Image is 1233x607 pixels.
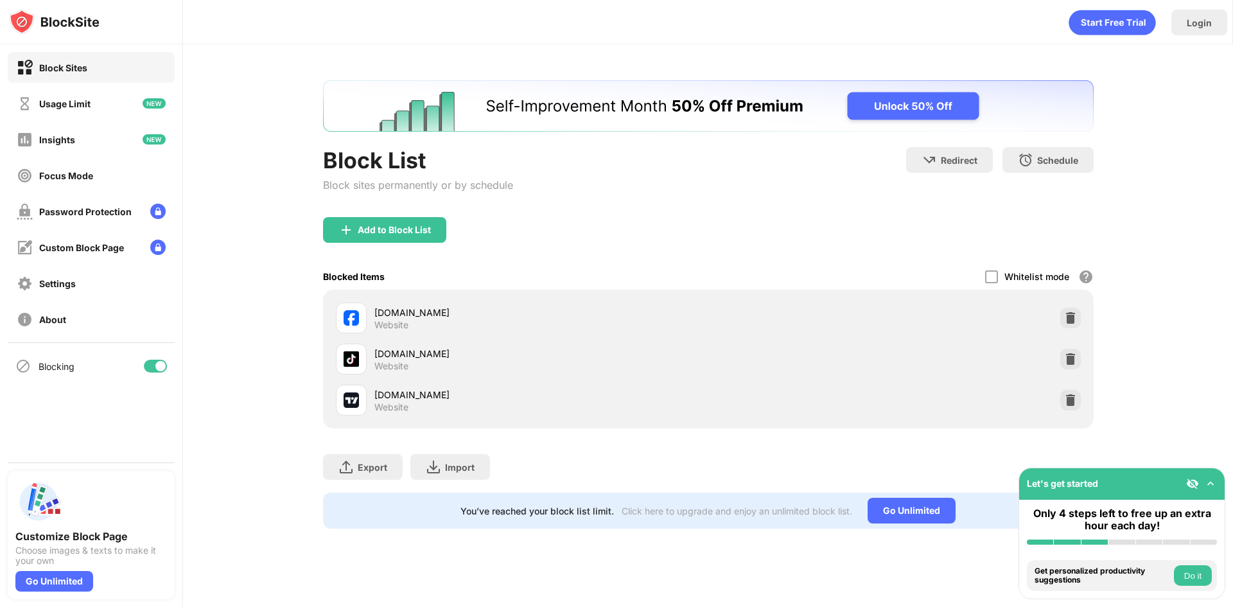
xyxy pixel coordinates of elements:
img: favicons [344,392,359,408]
div: Custom Block Page [39,242,124,253]
img: favicons [344,310,359,326]
img: logo-blocksite.svg [9,9,100,35]
img: insights-off.svg [17,132,33,148]
div: Insights [39,134,75,145]
img: push-custom-page.svg [15,479,62,525]
div: Password Protection [39,206,132,217]
img: favicons [344,351,359,367]
img: customize-block-page-off.svg [17,240,33,256]
div: Schedule [1037,155,1078,166]
div: Usage Limit [39,98,91,109]
img: blocking-icon.svg [15,358,31,374]
div: [DOMAIN_NAME] [374,347,708,360]
img: settings-off.svg [17,276,33,292]
div: Blocking [39,361,74,372]
div: Let's get started [1027,478,1098,489]
img: focus-off.svg [17,168,33,184]
div: Customize Block Page [15,530,167,543]
img: time-usage-off.svg [17,96,33,112]
div: Website [374,360,408,372]
div: [DOMAIN_NAME] [374,306,708,319]
div: You’ve reached your block list limit. [460,506,614,516]
div: Only 4 steps left to free up an extra hour each day! [1027,507,1217,532]
div: animation [1069,10,1156,35]
img: omni-setup-toggle.svg [1204,477,1217,490]
div: Redirect [941,155,977,166]
div: Go Unlimited [868,498,956,523]
div: Export [358,462,387,473]
div: Block sites permanently or by schedule [323,179,513,191]
div: Go Unlimited [15,571,93,592]
div: Get personalized productivity suggestions [1035,567,1171,585]
img: lock-menu.svg [150,204,166,219]
div: Blocked Items [323,271,385,282]
div: [DOMAIN_NAME] [374,388,708,401]
img: lock-menu.svg [150,240,166,255]
img: eye-not-visible.svg [1186,477,1199,490]
div: Choose images & texts to make it your own [15,545,167,566]
div: Focus Mode [39,170,93,181]
div: Website [374,401,408,413]
div: Settings [39,278,76,289]
div: Import [445,462,475,473]
div: Whitelist mode [1004,271,1069,282]
div: Add to Block List [358,225,431,235]
div: Click here to upgrade and enjoy an unlimited block list. [622,506,852,516]
iframe: Banner [323,80,1094,132]
img: block-on.svg [17,60,33,76]
button: Do it [1174,565,1212,586]
img: about-off.svg [17,312,33,328]
img: new-icon.svg [143,134,166,145]
div: Block List [323,147,513,173]
div: Block Sites [39,62,87,73]
div: Login [1187,17,1212,28]
img: new-icon.svg [143,98,166,109]
div: Website [374,319,408,331]
div: About [39,314,66,325]
img: password-protection-off.svg [17,204,33,220]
